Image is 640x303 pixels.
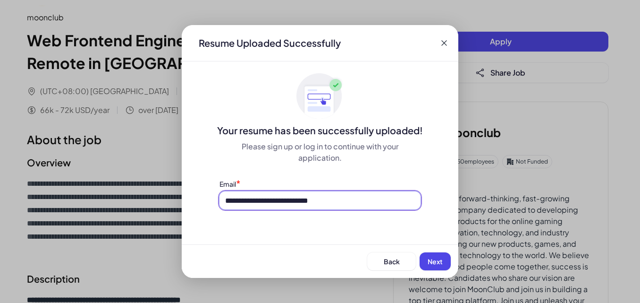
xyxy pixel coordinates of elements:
[219,180,236,188] label: Email
[191,36,348,50] div: Resume Uploaded Successfully
[428,257,443,266] span: Next
[219,141,421,164] div: Please sign up or log in to continue with your application.
[296,73,344,120] img: ApplyedMaskGroup3.svg
[420,252,451,270] button: Next
[367,252,416,270] button: Back
[182,124,458,137] div: Your resume has been successfully uploaded!
[384,257,400,266] span: Back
